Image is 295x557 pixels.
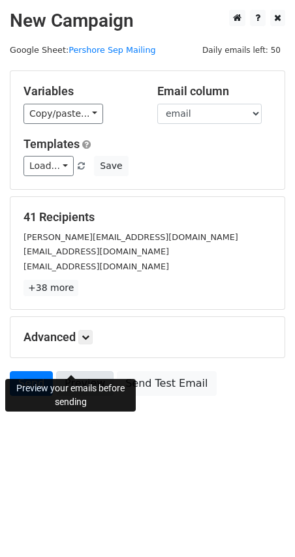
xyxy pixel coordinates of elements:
h5: Email column [157,84,272,98]
div: Preview your emails before sending [5,379,136,412]
h5: Advanced [23,330,272,344]
a: Preview [56,371,114,396]
span: Daily emails left: 50 [198,43,285,57]
iframe: Chat Widget [230,494,295,557]
a: Load... [23,156,74,176]
h5: Variables [23,84,138,98]
a: Daily emails left: 50 [198,45,285,55]
small: [EMAIL_ADDRESS][DOMAIN_NAME] [23,247,169,256]
h5: 41 Recipients [23,210,272,224]
a: Send [10,371,53,396]
a: Copy/paste... [23,104,103,124]
a: +38 more [23,280,78,296]
a: Templates [23,137,80,151]
small: Google Sheet: [10,45,156,55]
button: Save [94,156,128,176]
h2: New Campaign [10,10,285,32]
a: Send Test Email [117,371,216,396]
small: [EMAIL_ADDRESS][DOMAIN_NAME] [23,262,169,271]
small: [PERSON_NAME][EMAIL_ADDRESS][DOMAIN_NAME] [23,232,238,242]
a: Pershore Sep Mailing [69,45,155,55]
